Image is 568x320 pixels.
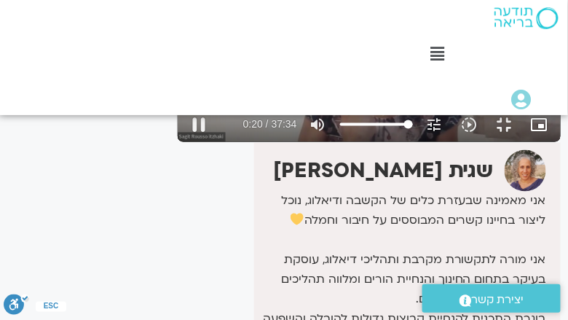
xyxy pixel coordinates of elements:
[494,7,559,29] img: תודעה בריאה
[472,290,524,310] span: יצירת קשר
[291,213,304,226] img: 💛
[273,157,494,184] strong: שגית [PERSON_NAME]
[422,284,561,313] a: יצירת קשר
[258,251,546,310] p: אני מורה לתקשורת מקרבת ותהליכי דיאלוג, עוסקת בעיקר בתחום החינוך והנחיית הורים ומלווה תהליכים אישי...
[258,192,546,231] p: אני מאמינה שבעזרת כלים של הקשבה ודיאלוג, נוכל ליצור בחיינו קשרים המבוססים על חיבור וחמלה
[505,150,546,192] img: שגית רוסו יצחקי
